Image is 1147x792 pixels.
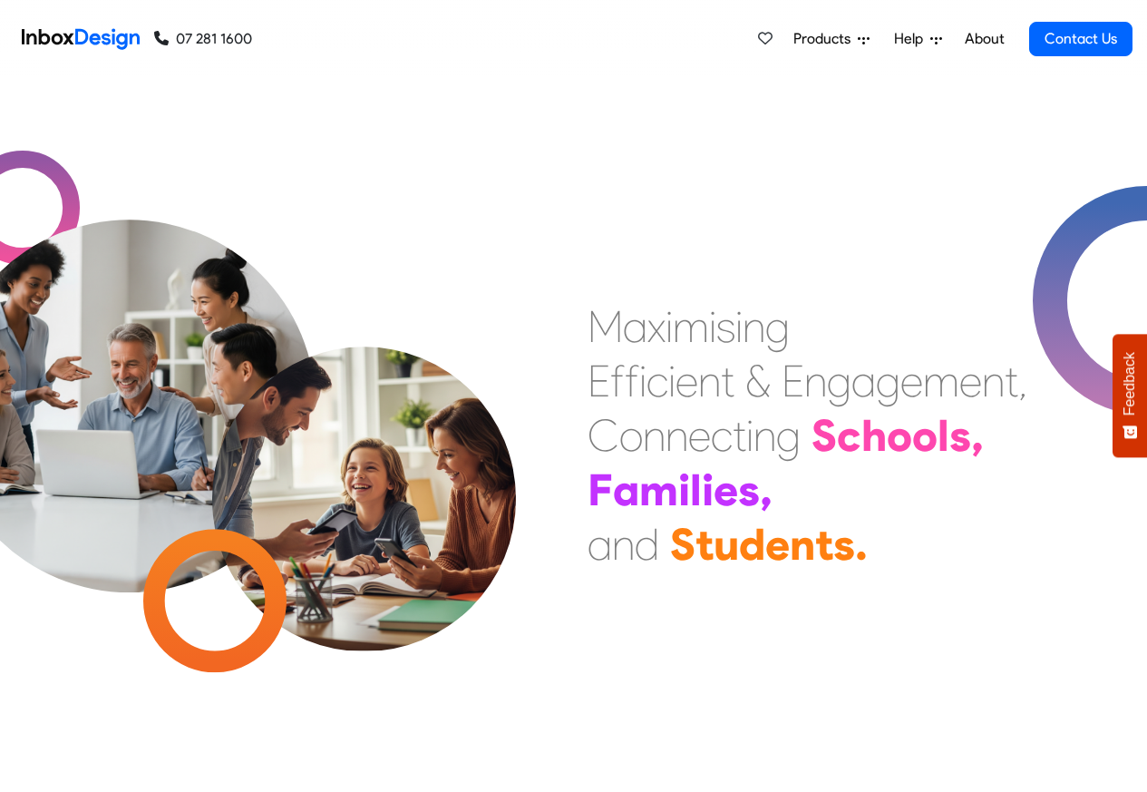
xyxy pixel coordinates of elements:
div: d [739,517,765,572]
div: o [619,408,643,463]
div: s [738,463,760,517]
div: i [746,408,753,463]
div: c [646,354,668,408]
a: Help [887,21,949,57]
div: m [923,354,959,408]
img: parents_with_child.png [174,271,554,651]
div: c [711,408,733,463]
div: f [625,354,639,408]
div: u [714,517,739,572]
div: s [833,517,855,572]
div: s [949,408,971,463]
div: g [765,299,790,354]
div: f [610,354,625,408]
div: Maximising Efficient & Engagement, Connecting Schools, Families, and Students. [588,299,1027,572]
div: l [938,408,949,463]
div: S [812,408,837,463]
button: Feedback - Show survey [1113,334,1147,457]
div: o [887,408,912,463]
span: Products [793,28,858,50]
div: t [733,408,746,463]
a: Products [786,21,877,57]
div: n [743,299,765,354]
div: i [666,299,673,354]
div: c [837,408,861,463]
div: g [876,354,900,408]
div: n [790,517,815,572]
div: i [639,354,646,408]
div: i [678,463,690,517]
div: n [666,408,688,463]
div: i [735,299,743,354]
div: e [688,408,711,463]
div: d [635,517,659,572]
div: t [721,354,734,408]
span: Feedback [1122,352,1138,416]
a: About [959,21,1009,57]
div: e [900,354,923,408]
div: g [776,408,801,463]
div: . [855,517,868,572]
div: & [745,354,771,408]
div: E [782,354,804,408]
div: e [765,517,790,572]
div: t [1005,354,1018,408]
div: M [588,299,623,354]
div: i [709,299,716,354]
div: a [588,517,612,572]
div: n [643,408,666,463]
span: Help [894,28,930,50]
div: l [690,463,702,517]
div: t [815,517,833,572]
div: e [959,354,982,408]
div: a [851,354,876,408]
div: m [673,299,709,354]
div: F [588,463,613,517]
div: e [714,463,738,517]
div: o [912,408,938,463]
div: n [612,517,635,572]
div: t [695,517,714,572]
a: 07 281 1600 [154,28,252,50]
div: i [702,463,714,517]
div: n [753,408,776,463]
div: s [716,299,735,354]
div: i [668,354,676,408]
div: x [647,299,666,354]
div: E [588,354,610,408]
div: m [639,463,678,517]
a: Contact Us [1029,22,1132,56]
div: C [588,408,619,463]
div: a [613,463,639,517]
div: n [982,354,1005,408]
div: , [971,408,984,463]
div: S [670,517,695,572]
div: n [804,354,827,408]
div: , [1018,354,1027,408]
div: , [760,463,773,517]
div: g [827,354,851,408]
div: a [623,299,647,354]
div: h [861,408,887,463]
div: n [698,354,721,408]
div: e [676,354,698,408]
